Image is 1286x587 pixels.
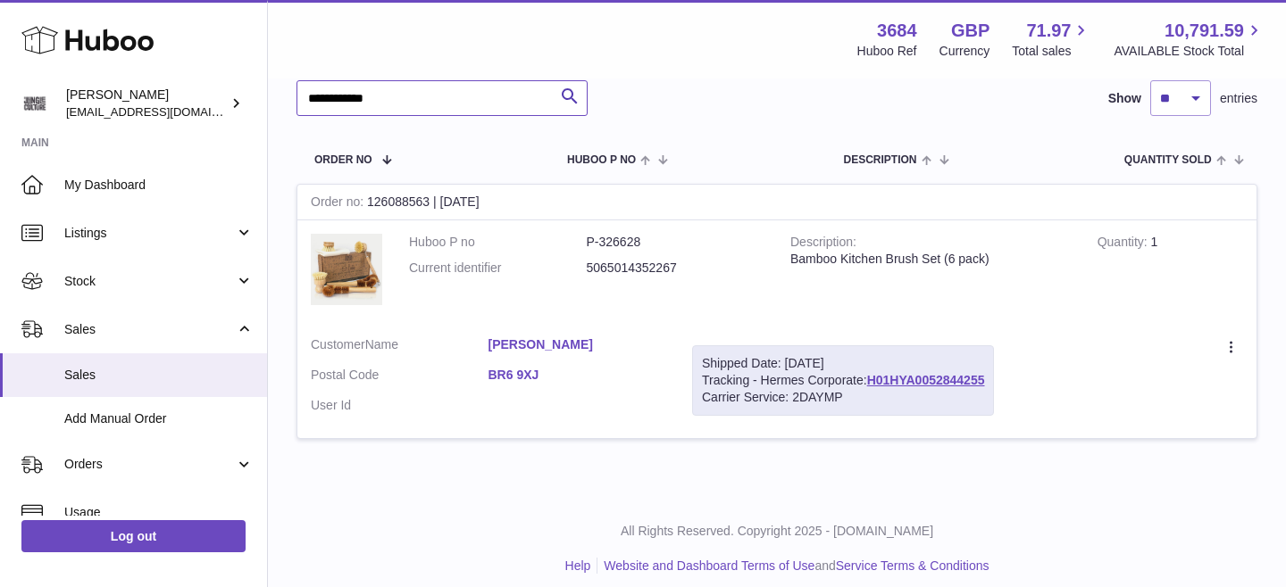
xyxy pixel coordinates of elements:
[857,43,917,60] div: Huboo Ref
[587,260,764,277] dd: 5065014352267
[311,336,489,358] dt: Name
[311,367,489,388] dt: Postal Code
[1220,90,1257,107] span: entries
[64,367,254,384] span: Sales
[311,194,367,213] strong: Order no
[66,104,263,119] span: [EMAIL_ADDRESS][DOMAIN_NAME]
[21,520,246,552] a: Log out
[1012,43,1091,60] span: Total sales
[64,504,254,521] span: Usage
[790,251,1071,268] div: Bamboo Kitchen Brush Set (6 pack)
[867,373,985,387] a: H01HYA0052844255
[64,273,235,290] span: Stock
[21,90,48,117] img: theinternationalventure@gmail.com
[64,321,235,338] span: Sales
[1114,19,1265,60] a: 10,791.59 AVAILABLE Stock Total
[939,43,990,60] div: Currency
[565,558,591,573] a: Help
[64,177,254,194] span: My Dashboard
[567,154,636,166] span: Huboo P no
[1165,19,1244,43] span: 10,791.59
[597,558,989,575] li: and
[489,336,666,353] a: [PERSON_NAME]
[311,234,382,305] img: $_57.JPG
[604,558,814,573] a: Website and Dashboard Terms of Use
[314,154,372,166] span: Order No
[877,19,917,43] strong: 3684
[702,355,984,372] div: Shipped Date: [DATE]
[1084,220,1257,323] td: 1
[692,345,994,416] div: Tracking - Hermes Corporate:
[1124,154,1212,166] span: Quantity Sold
[66,87,227,120] div: [PERSON_NAME]
[311,397,489,414] dt: User Id
[790,235,856,253] strong: Description
[1026,19,1071,43] span: 71.97
[587,234,764,251] dd: P-326628
[297,185,1257,220] div: 126088563 | [DATE]
[489,367,666,384] a: BR6 9XJ
[702,389,984,406] div: Carrier Service: 2DAYMP
[409,234,587,251] dt: Huboo P no
[64,410,254,427] span: Add Manual Order
[836,558,990,573] a: Service Terms & Conditions
[1098,235,1151,253] strong: Quantity
[1108,90,1141,107] label: Show
[282,523,1272,540] p: All Rights Reserved. Copyright 2025 - [DOMAIN_NAME]
[951,19,990,43] strong: GBP
[843,154,916,166] span: Description
[64,456,235,473] span: Orders
[1114,43,1265,60] span: AVAILABLE Stock Total
[64,225,235,242] span: Listings
[409,260,587,277] dt: Current identifier
[1012,19,1091,60] a: 71.97 Total sales
[311,337,365,351] span: Customer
